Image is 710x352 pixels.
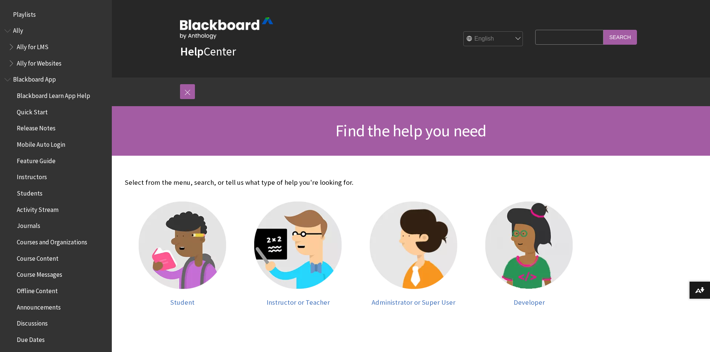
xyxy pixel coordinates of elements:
[132,202,233,306] a: Student Student
[17,203,59,213] span: Activity Stream
[603,30,637,44] input: Search
[13,8,36,18] span: Playlists
[363,202,464,306] a: Administrator Administrator or Super User
[17,155,56,165] span: Feature Guide
[17,138,65,148] span: Mobile Auto Login
[180,44,236,59] a: HelpCenter
[464,32,523,47] select: Site Language Selector
[17,269,62,279] span: Course Messages
[125,178,587,187] p: Select from the menu, search, or tell us what type of help you're looking for.
[17,89,90,99] span: Blackboard Learn App Help
[180,18,273,39] img: Blackboard by Anthology
[370,202,457,289] img: Administrator
[180,44,203,59] strong: Help
[17,57,61,67] span: Ally for Websites
[17,285,58,295] span: Offline Content
[266,298,330,307] span: Instructor or Teacher
[17,220,40,230] span: Journals
[139,202,226,289] img: Student
[254,202,342,289] img: Instructor
[17,187,42,197] span: Students
[4,25,107,70] nav: Book outline for Anthology Ally Help
[17,171,47,181] span: Instructors
[248,202,348,306] a: Instructor Instructor or Teacher
[4,8,107,21] nav: Book outline for Playlists
[514,298,545,307] span: Developer
[17,122,56,132] span: Release Notes
[17,333,45,343] span: Due Dates
[17,236,87,246] span: Courses and Organizations
[13,73,56,83] span: Blackboard App
[479,202,580,306] a: Developer
[17,317,48,327] span: Discussions
[17,106,48,116] span: Quick Start
[335,120,486,141] span: Find the help you need
[17,41,48,51] span: Ally for LMS
[372,298,455,307] span: Administrator or Super User
[170,298,195,307] span: Student
[13,25,23,35] span: Ally
[17,252,59,262] span: Course Content
[17,301,61,311] span: Announcements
